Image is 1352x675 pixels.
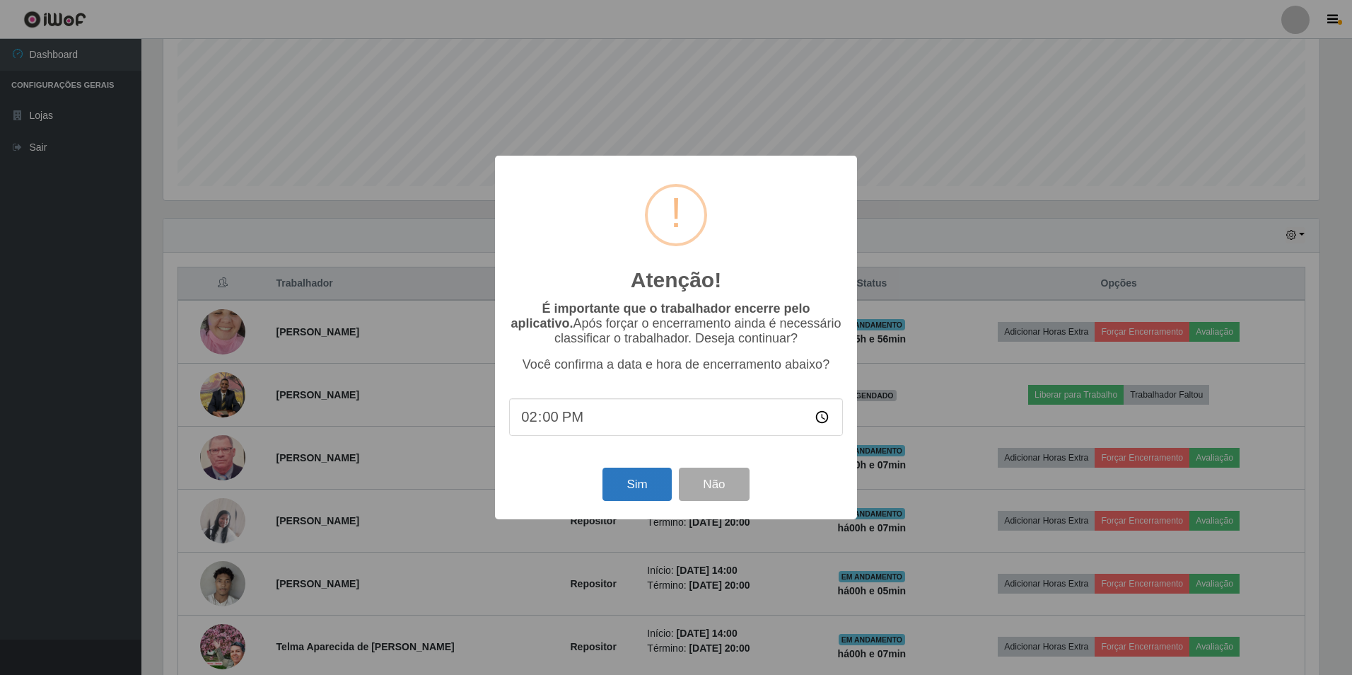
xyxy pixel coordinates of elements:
h2: Atenção! [631,267,721,293]
p: Você confirma a data e hora de encerramento abaixo? [509,357,843,372]
b: É importante que o trabalhador encerre pelo aplicativo. [511,301,810,330]
p: Após forçar o encerramento ainda é necessário classificar o trabalhador. Deseja continuar? [509,301,843,346]
button: Sim [602,468,671,501]
button: Não [679,468,749,501]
